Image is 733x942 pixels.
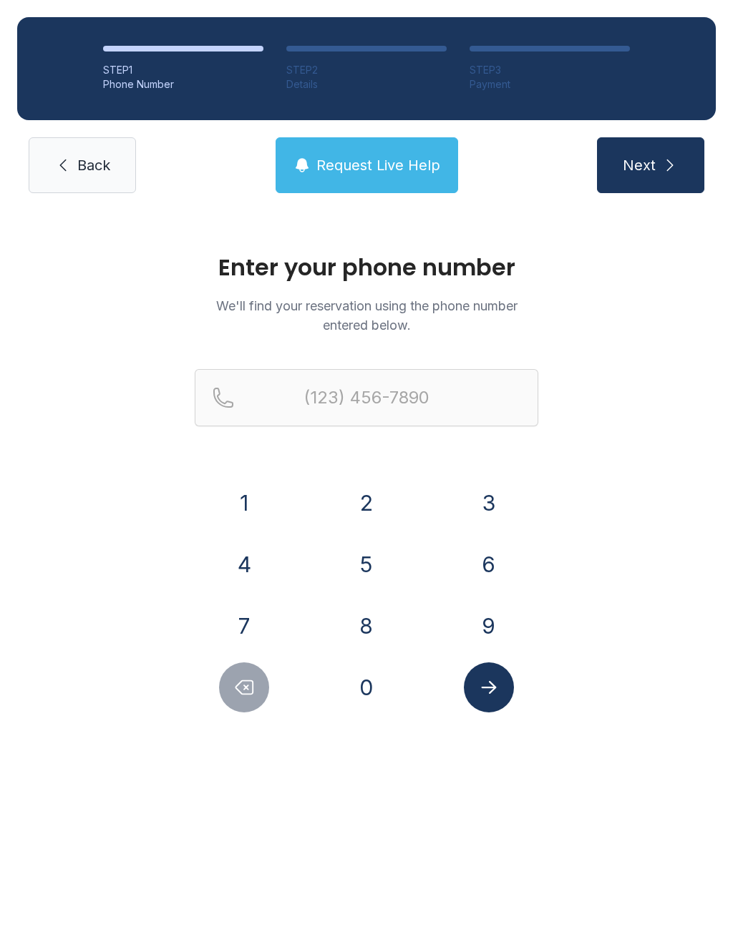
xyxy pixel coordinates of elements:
[219,662,269,712] button: Delete number
[341,539,392,589] button: 5
[464,539,514,589] button: 6
[103,77,263,92] div: Phone Number
[316,155,440,175] span: Request Live Help
[219,601,269,651] button: 7
[195,369,538,426] input: Reservation phone number
[219,478,269,528] button: 1
[470,63,630,77] div: STEP 3
[341,662,392,712] button: 0
[195,256,538,279] h1: Enter your phone number
[464,662,514,712] button: Submit lookup form
[341,478,392,528] button: 2
[77,155,110,175] span: Back
[286,77,447,92] div: Details
[103,63,263,77] div: STEP 1
[195,296,538,335] p: We'll find your reservation using the phone number entered below.
[286,63,447,77] div: STEP 2
[219,539,269,589] button: 4
[464,478,514,528] button: 3
[623,155,656,175] span: Next
[464,601,514,651] button: 9
[470,77,630,92] div: Payment
[341,601,392,651] button: 8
